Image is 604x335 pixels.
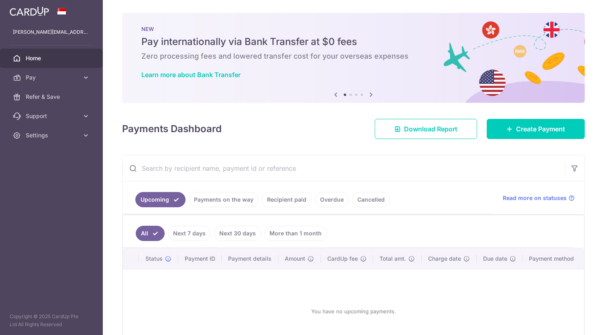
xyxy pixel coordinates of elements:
[315,192,349,207] a: Overdue
[26,54,79,62] span: Home
[189,192,259,207] a: Payments on the way
[136,226,165,241] a: All
[13,28,90,36] p: [PERSON_NAME][EMAIL_ADDRESS][DOMAIN_NAME]
[178,248,222,269] th: Payment ID
[26,112,79,120] span: Support
[352,192,390,207] a: Cancelled
[10,6,49,16] img: CardUp
[522,248,584,269] th: Payment method
[122,13,585,103] img: Bank transfer banner
[141,26,565,32] p: NEW
[135,192,186,207] a: Upcoming
[141,35,565,48] h5: Pay internationally via Bank Transfer at $0 fees
[141,71,241,79] a: Learn more about Bank Transfer
[141,51,565,61] h6: Zero processing fees and lowered transfer cost for your overseas expenses
[487,119,585,139] a: Create Payment
[483,255,507,263] span: Due date
[26,93,79,101] span: Refer & Save
[404,124,457,134] span: Download Report
[222,248,278,269] th: Payment details
[214,226,261,241] a: Next 30 days
[380,255,406,263] span: Total amt.
[503,194,575,202] a: Read more on statuses
[428,255,461,263] span: Charge date
[26,131,79,139] span: Settings
[26,74,79,82] span: Pay
[516,124,565,134] span: Create Payment
[285,255,305,263] span: Amount
[145,255,163,263] span: Status
[168,226,211,241] a: Next 7 days
[375,119,477,139] a: Download Report
[262,192,312,207] a: Recipient paid
[264,226,327,241] a: More than 1 month
[327,255,358,263] span: CardUp fee
[122,155,565,181] input: Search by recipient name, payment id or reference
[122,122,222,136] h4: Payments Dashboard
[503,194,567,202] span: Read more on statuses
